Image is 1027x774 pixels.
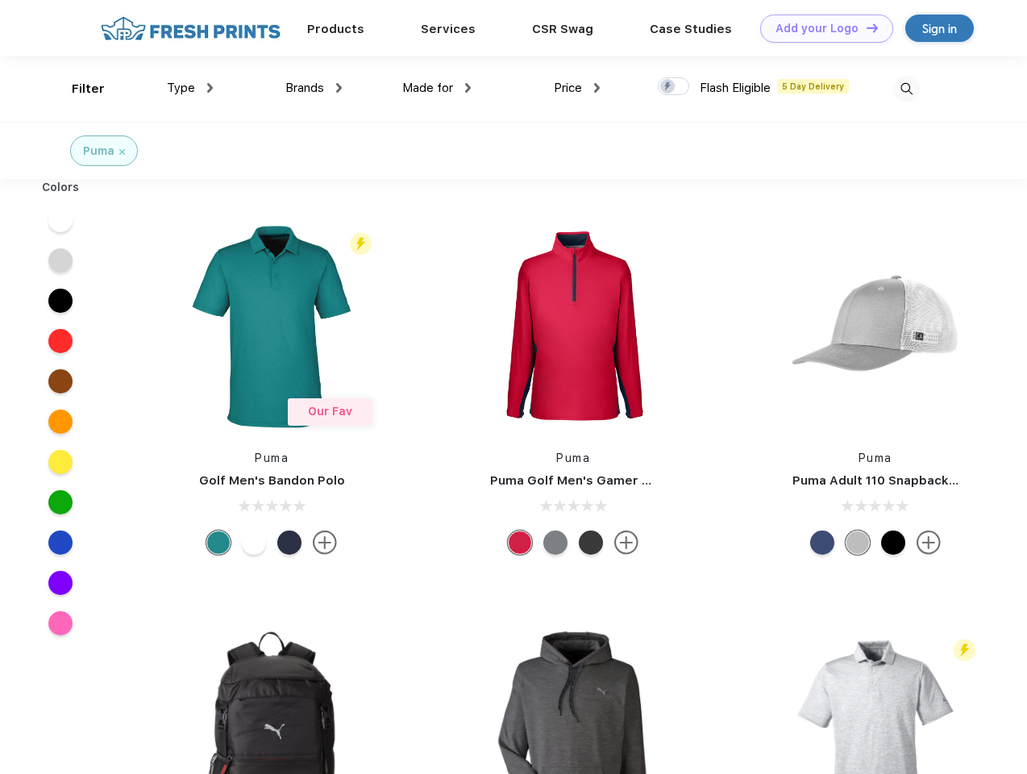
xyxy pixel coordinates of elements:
[72,80,105,98] div: Filter
[285,81,324,95] span: Brands
[532,22,593,36] a: CSR Swag
[421,22,476,36] a: Services
[917,531,941,555] img: more.svg
[466,219,680,434] img: func=resize&h=266
[167,81,195,95] span: Type
[810,531,834,555] div: Peacoat Qut Shd
[277,531,301,555] div: Navy Blazer
[83,143,114,160] div: Puma
[119,149,125,155] img: filter_cancel.svg
[700,81,771,95] span: Flash Eligible
[867,23,878,32] img: DT
[893,76,920,102] img: desktop_search.svg
[922,19,957,38] div: Sign in
[775,22,859,35] div: Add your Logo
[777,79,849,94] span: 5 Day Delivery
[768,219,983,434] img: func=resize&h=266
[207,83,213,93] img: dropdown.png
[614,531,638,555] img: more.svg
[490,473,745,488] a: Puma Golf Men's Gamer Golf Quarter-Zip
[308,405,352,418] span: Our Fav
[199,473,345,488] a: Golf Men's Bandon Polo
[954,639,975,661] img: flash_active_toggle.svg
[206,531,231,555] div: Green Lagoon
[465,83,471,93] img: dropdown.png
[164,219,379,434] img: func=resize&h=266
[350,233,372,255] img: flash_active_toggle.svg
[579,531,603,555] div: Puma Black
[30,179,92,196] div: Colors
[554,81,582,95] span: Price
[255,451,289,464] a: Puma
[307,22,364,36] a: Products
[242,531,266,555] div: Bright White
[96,15,285,43] img: fo%20logo%202.webp
[402,81,453,95] span: Made for
[313,531,337,555] img: more.svg
[846,531,870,555] div: Quarry with Brt Whit
[508,531,532,555] div: Ski Patrol
[594,83,600,93] img: dropdown.png
[556,451,590,464] a: Puma
[881,531,905,555] div: Pma Blk Pma Blk
[859,451,892,464] a: Puma
[543,531,568,555] div: Quiet Shade
[905,15,974,42] a: Sign in
[336,83,342,93] img: dropdown.png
